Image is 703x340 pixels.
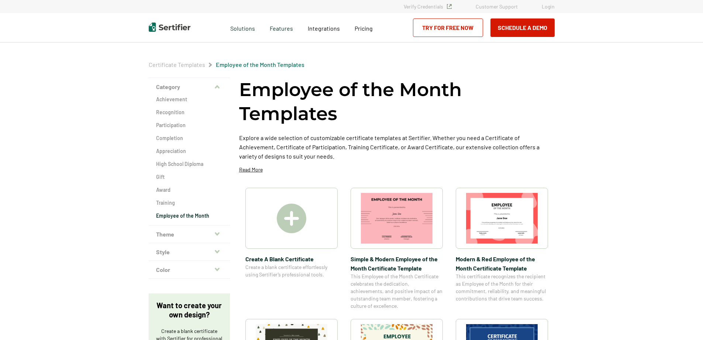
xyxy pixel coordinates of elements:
[476,3,518,10] a: Customer Support
[456,254,548,273] span: Modern & Red Employee of the Month Certificate Template
[149,225,230,243] button: Theme
[149,23,190,32] img: Sertifier | Digital Credentialing Platform
[277,204,306,233] img: Create A Blank Certificate
[149,96,230,225] div: Category
[466,193,538,244] img: Modern & Red Employee of the Month Certificate Template
[149,61,304,68] div: Breadcrumb
[156,301,223,319] p: Want to create your own design?
[361,193,433,244] img: Simple & Modern Employee of the Month Certificate Template
[156,212,223,220] a: Employee of the Month
[156,147,223,155] a: Appreciation
[245,254,338,263] span: Create A Blank Certificate
[351,254,443,273] span: Simple & Modern Employee of the Month Certificate Template
[156,96,223,103] a: Achievement
[156,160,223,168] a: High School Diploma
[542,3,555,10] a: Login
[156,199,223,207] a: Training
[149,61,205,68] a: Certificate Templates
[308,23,340,32] a: Integrations
[351,273,443,310] span: This Employee of the Month Certificate celebrates the dedication, achievements, and positive impa...
[270,23,293,32] span: Features
[447,4,452,9] img: Verified
[351,188,443,310] a: Simple & Modern Employee of the Month Certificate TemplateSimple & Modern Employee of the Month C...
[404,3,452,10] a: Verify Credentials
[149,78,230,96] button: Category
[230,23,255,32] span: Solutions
[216,61,304,68] a: Employee of the Month Templates
[308,25,340,32] span: Integrations
[156,173,223,181] a: Gift
[239,78,555,126] h1: Employee of the Month Templates
[413,18,483,37] a: Try for Free Now
[456,188,548,310] a: Modern & Red Employee of the Month Certificate TemplateModern & Red Employee of the Month Certifi...
[149,243,230,261] button: Style
[156,122,223,129] a: Participation
[156,186,223,194] a: Award
[156,109,223,116] a: Recognition
[156,135,223,142] a: Completion
[245,263,338,278] span: Create a blank certificate effortlessly using Sertifier’s professional tools.
[456,273,548,302] span: This certificate recognizes the recipient as Employee of the Month for their commitment, reliabil...
[149,261,230,279] button: Color
[239,133,555,161] p: Explore a wide selection of customizable certificate templates at Sertifier. Whether you need a C...
[355,23,373,32] a: Pricing
[355,25,373,32] span: Pricing
[239,166,263,173] p: Read More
